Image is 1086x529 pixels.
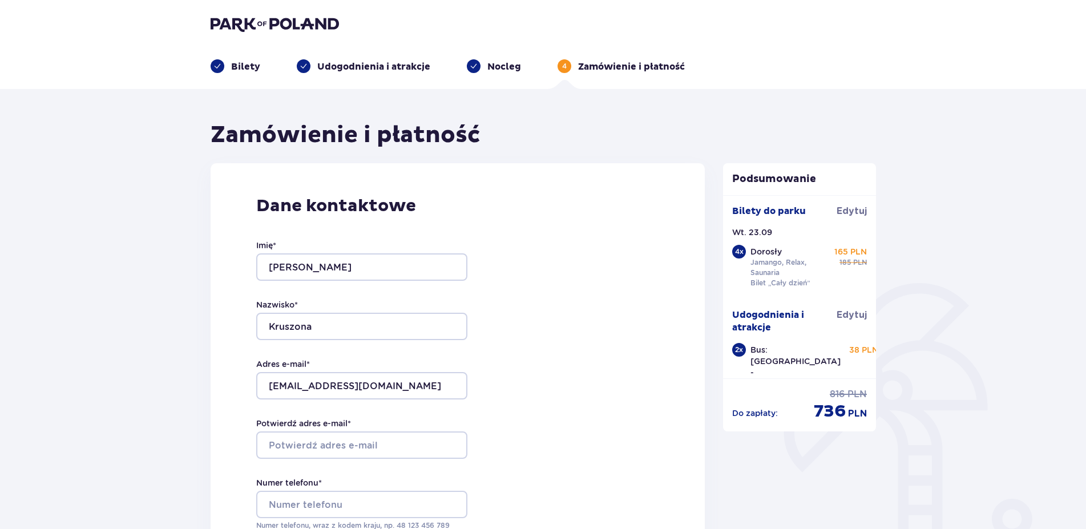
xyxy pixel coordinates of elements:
[750,344,841,413] p: Bus: [GEOGRAPHIC_DATA] - [GEOGRAPHIC_DATA] - [GEOGRAPHIC_DATA]
[853,257,867,268] p: PLN
[256,240,276,251] label: Imię *
[256,253,467,281] input: Imię
[487,60,521,73] p: Nocleg
[562,61,567,71] p: 4
[211,16,339,32] img: Park of Poland logo
[256,491,467,518] input: Numer telefonu
[732,309,837,334] p: Udogodnienia i atrakcje
[837,309,867,321] a: Edytuj
[732,343,746,357] div: 2 x
[256,299,298,310] label: Nazwisko *
[723,172,876,186] p: Podsumowanie
[231,60,260,73] p: Bilety
[578,60,685,73] p: Zamówienie i płatność
[256,313,467,340] input: Nazwisko
[750,246,782,257] p: Dorosły
[849,344,878,356] p: 38 PLN
[814,401,846,422] p: 736
[732,245,746,259] div: 4 x
[848,407,867,420] p: PLN
[256,477,322,488] label: Numer telefonu *
[750,278,810,288] p: Bilet „Cały dzień”
[847,388,867,401] p: PLN
[834,246,867,257] p: 165 PLN
[317,60,430,73] p: Udogodnienia i atrakcje
[256,372,467,399] input: Adres e-mail
[211,121,481,150] h1: Zamówienie i płatność
[732,205,806,217] p: Bilety do parku
[256,431,467,459] input: Potwierdź adres e-mail
[256,195,660,217] p: Dane kontaktowe
[837,205,867,217] a: Edytuj
[839,257,851,268] p: 185
[830,388,845,401] p: 816
[750,257,829,278] p: Jamango, Relax, Saunaria
[732,407,778,419] p: Do zapłaty :
[256,418,351,429] label: Potwierdź adres e-mail *
[256,358,310,370] label: Adres e-mail *
[732,227,772,238] p: Wt. 23.09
